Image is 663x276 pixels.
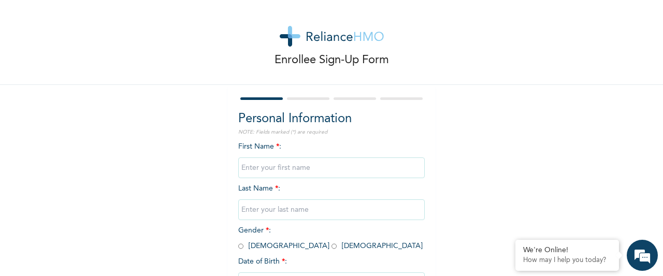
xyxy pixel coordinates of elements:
img: d_794563401_company_1708531726252_794563401 [19,52,42,78]
span: Date of Birth : [238,256,287,267]
span: First Name : [238,143,425,171]
p: NOTE: Fields marked (*) are required [238,128,425,136]
div: Chat with us now [54,58,174,71]
p: How may I help you today? [523,256,611,265]
textarea: Type your message and hit 'Enter' [5,188,197,225]
div: Minimize live chat window [170,5,195,30]
h2: Personal Information [238,110,425,128]
div: We're Online! [523,246,611,255]
img: logo [280,26,384,47]
div: FAQs [102,225,198,257]
span: Gender : [DEMOGRAPHIC_DATA] [DEMOGRAPHIC_DATA] [238,227,423,250]
span: Last Name : [238,185,425,213]
span: Conversation [5,243,102,250]
input: Enter your last name [238,199,425,220]
span: We're online! [60,83,143,188]
input: Enter your first name [238,157,425,178]
p: Enrollee Sign-Up Form [275,52,389,69]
